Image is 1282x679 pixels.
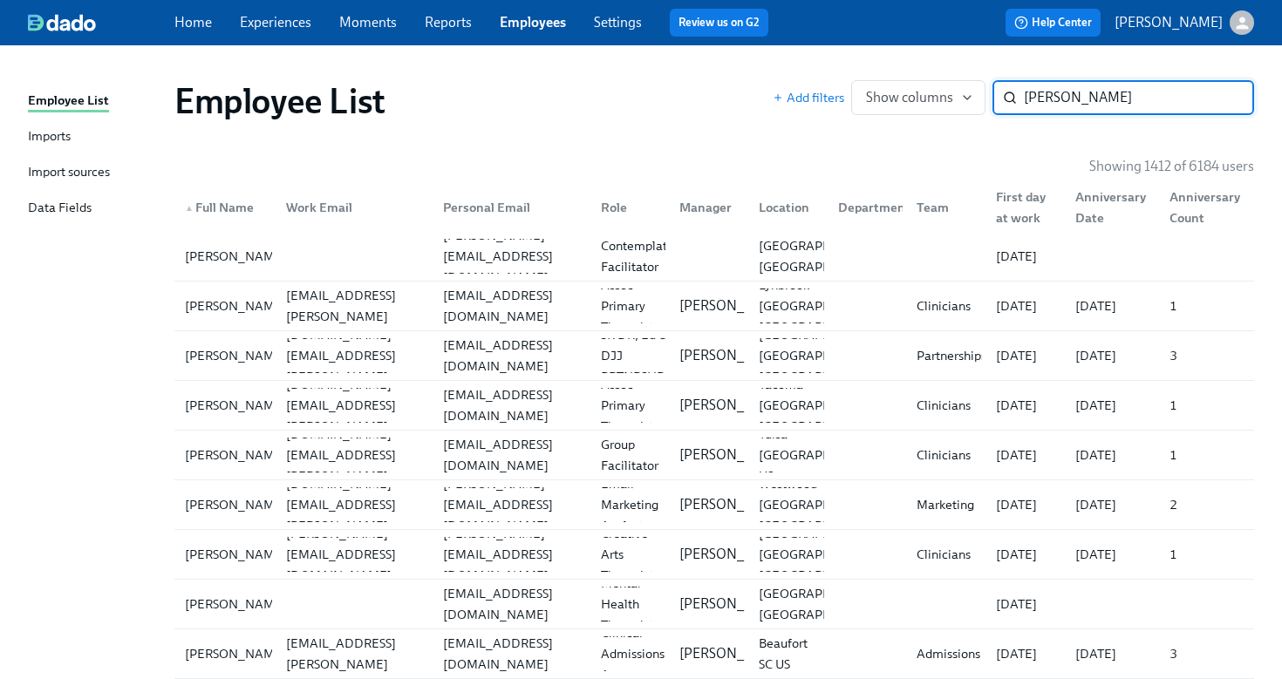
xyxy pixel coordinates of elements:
[339,14,397,31] a: Moments
[178,544,294,565] div: [PERSON_NAME]
[679,594,788,614] p: [PERSON_NAME]
[679,14,760,31] a: Review us on G2
[178,594,294,614] div: [PERSON_NAME]
[1068,395,1156,416] div: [DATE]
[903,190,982,225] div: Team
[1068,295,1156,316] div: [DATE]
[178,246,294,267] div: [PERSON_NAME]
[279,452,430,557] div: [PERSON_NAME][DOMAIN_NAME][EMAIL_ADDRESS][PERSON_NAME][DOMAIN_NAME]
[594,523,666,586] div: Creative Arts Therapist
[178,197,272,218] div: Full Name
[989,395,1061,416] div: [DATE]
[174,282,1254,330] div: [PERSON_NAME][PERSON_NAME][EMAIL_ADDRESS][PERSON_NAME][DOMAIN_NAME][EMAIL_ADDRESS][DOMAIN_NAME]As...
[989,246,1061,267] div: [DATE]
[1068,187,1156,228] div: Anniversary Date
[831,197,917,218] div: Department
[429,190,587,225] div: Personal Email
[174,629,1254,678] div: [PERSON_NAME][PERSON_NAME][EMAIL_ADDRESS][PERSON_NAME][DOMAIN_NAME][EMAIL_ADDRESS][DOMAIN_NAME]Cl...
[436,434,587,476] div: [EMAIL_ADDRESS][DOMAIN_NAME]
[866,89,971,106] span: Show columns
[174,431,1254,480] a: [PERSON_NAME][PERSON_NAME][DOMAIN_NAME][EMAIL_ADDRESS][PERSON_NAME][DOMAIN_NAME][EMAIL_ADDRESS][D...
[178,643,294,664] div: [PERSON_NAME]
[1068,494,1156,515] div: [DATE]
[1163,445,1251,465] div: 1
[1163,295,1251,316] div: 1
[594,14,642,31] a: Settings
[752,424,894,486] div: Tulsa [GEOGRAPHIC_DATA] US
[174,580,1254,629] a: [PERSON_NAME][EMAIL_ADDRESS][DOMAIN_NAME]Licensed Mental Health Therapist ([US_STATE])[PERSON_NAM...
[1115,10,1254,35] button: [PERSON_NAME]
[28,126,71,148] div: Imports
[436,335,587,377] div: [EMAIL_ADDRESS][DOMAIN_NAME]
[185,204,194,213] span: ▲
[989,494,1061,515] div: [DATE]
[679,495,788,514] p: [PERSON_NAME]
[28,198,92,220] div: Data Fields
[594,434,666,476] div: Group Facilitator
[1061,190,1156,225] div: Anniversary Date
[679,545,788,564] p: [PERSON_NAME]
[28,198,160,220] a: Data Fields
[824,190,904,225] div: Department
[174,480,1254,530] a: [PERSON_NAME][PERSON_NAME][DOMAIN_NAME][EMAIL_ADDRESS][PERSON_NAME][DOMAIN_NAME][PERSON_NAME][EMA...
[1014,14,1092,31] span: Help Center
[982,190,1061,225] div: First day at work
[272,190,430,225] div: Work Email
[1163,395,1251,416] div: 1
[752,583,897,625] div: [GEOGRAPHIC_DATA], [GEOGRAPHIC_DATA]
[436,633,587,675] div: [EMAIL_ADDRESS][DOMAIN_NAME]
[178,190,272,225] div: ▲Full Name
[594,374,666,437] div: Assoc Primary Therapist
[436,473,587,536] div: [PERSON_NAME][EMAIL_ADDRESS][DOMAIN_NAME]
[910,494,982,515] div: Marketing
[28,14,174,31] a: dado
[436,523,587,586] div: [PERSON_NAME][EMAIL_ADDRESS][DOMAIN_NAME]
[773,89,844,106] button: Add filters
[752,275,894,337] div: Lynbrook [GEOGRAPHIC_DATA] [GEOGRAPHIC_DATA]
[594,275,666,337] div: Assoc Primary Therapist
[174,282,1254,331] a: [PERSON_NAME][PERSON_NAME][EMAIL_ADDRESS][PERSON_NAME][DOMAIN_NAME][EMAIL_ADDRESS][DOMAIN_NAME]As...
[1068,643,1156,664] div: [DATE]
[28,14,96,31] img: dado
[910,445,982,465] div: Clinicians
[279,197,430,218] div: Work Email
[752,197,824,218] div: Location
[752,523,894,586] div: [GEOGRAPHIC_DATA] [GEOGRAPHIC_DATA] [GEOGRAPHIC_DATA]
[910,197,982,218] div: Team
[1163,643,1251,664] div: 3
[594,197,666,218] div: Role
[1163,187,1251,228] div: Anniversary Count
[279,264,430,348] div: [PERSON_NAME][EMAIL_ADDRESS][PERSON_NAME][DOMAIN_NAME]
[178,445,294,465] div: [PERSON_NAME]
[672,197,745,218] div: Manager
[174,232,1254,282] a: [PERSON_NAME][PERSON_NAME][EMAIL_ADDRESS][DOMAIN_NAME]Contemplative Facilitator[GEOGRAPHIC_DATA],...
[989,445,1061,465] div: [DATE]
[174,331,1254,381] a: [PERSON_NAME][PERSON_NAME][DOMAIN_NAME][EMAIL_ADDRESS][PERSON_NAME][DOMAIN_NAME][EMAIL_ADDRESS][D...
[752,633,824,675] div: Beaufort SC US
[989,187,1061,228] div: First day at work
[436,285,587,327] div: [EMAIL_ADDRESS][DOMAIN_NAME]
[174,232,1254,281] div: [PERSON_NAME][PERSON_NAME][EMAIL_ADDRESS][DOMAIN_NAME]Contemplative Facilitator[GEOGRAPHIC_DATA],...
[752,374,894,437] div: Tacoma [GEOGRAPHIC_DATA] [GEOGRAPHIC_DATA]
[500,14,566,31] a: Employees
[178,345,294,366] div: [PERSON_NAME]
[279,353,430,458] div: [PERSON_NAME][DOMAIN_NAME][EMAIL_ADDRESS][PERSON_NAME][DOMAIN_NAME]
[1068,445,1156,465] div: [DATE]
[28,91,109,112] div: Employee List
[594,552,682,656] div: Licensed Mental Health Therapist ([US_STATE])
[910,345,993,366] div: Partnerships
[436,384,587,426] div: [EMAIL_ADDRESS][DOMAIN_NAME]
[436,197,587,218] div: Personal Email
[1115,13,1223,32] p: [PERSON_NAME]
[594,473,666,536] div: Email Marketing Analyst
[910,643,987,664] div: Admissions
[174,381,1254,430] div: [PERSON_NAME][PERSON_NAME][DOMAIN_NAME][EMAIL_ADDRESS][PERSON_NAME][DOMAIN_NAME][EMAIL_ADDRESS][D...
[279,403,430,507] div: [PERSON_NAME][DOMAIN_NAME][EMAIL_ADDRESS][PERSON_NAME][DOMAIN_NAME]
[989,295,1061,316] div: [DATE]
[174,530,1254,580] a: [PERSON_NAME][PERSON_NAME][EMAIL_ADDRESS][DOMAIN_NAME][PERSON_NAME][EMAIL_ADDRESS][DOMAIN_NAME]Cr...
[989,345,1061,366] div: [DATE]
[1163,544,1251,565] div: 1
